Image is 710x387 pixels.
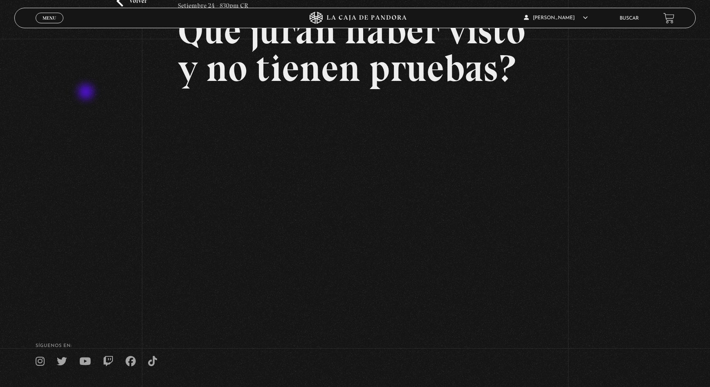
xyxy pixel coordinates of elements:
[40,22,59,28] span: Cerrar
[178,99,532,298] iframe: Dailymotion video player – Que juras haber visto y no tienes pruebas (98)
[43,16,56,20] span: Menu
[178,12,532,87] h2: Qué juran haber visto y no tienen pruebas?
[620,16,639,21] a: Buscar
[36,344,674,348] h4: SÍguenos en:
[663,12,674,23] a: View your shopping cart
[524,16,588,20] span: [PERSON_NAME]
